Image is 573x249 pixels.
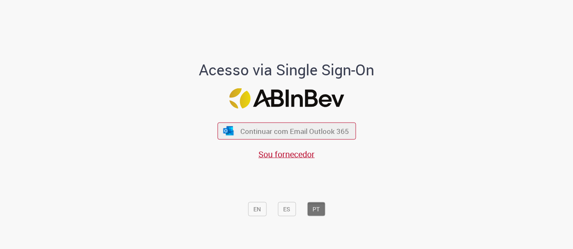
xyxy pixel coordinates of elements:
[223,126,234,135] img: ícone Azure/Microsoft 360
[170,62,403,78] h1: Acesso via Single Sign-On
[258,149,315,160] a: Sou fornecedor
[307,202,325,216] button: PT
[229,88,344,108] img: Logo ABInBev
[217,122,356,139] button: ícone Azure/Microsoft 360 Continuar com Email Outlook 365
[248,202,266,216] button: EN
[240,126,349,136] span: Continuar com Email Outlook 365
[278,202,296,216] button: ES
